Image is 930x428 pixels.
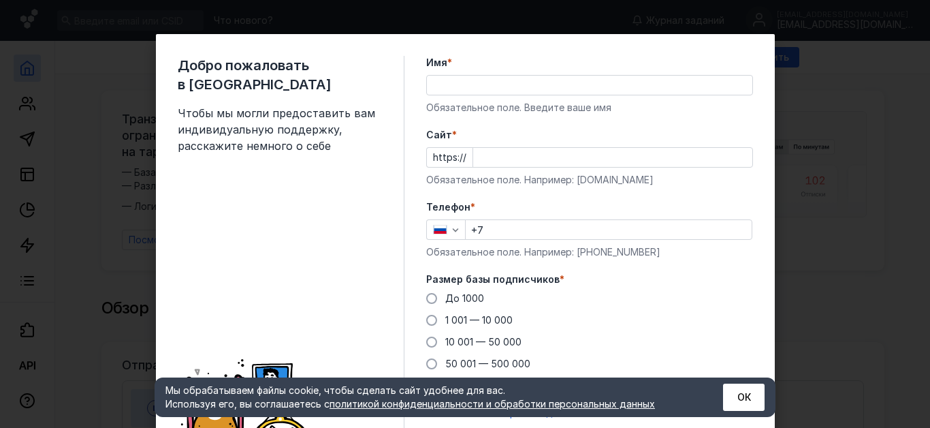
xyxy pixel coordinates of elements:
span: Телефон [426,200,470,214]
div: Мы обрабатываем файлы cookie, чтобы сделать сайт удобнее для вас. Используя его, вы соглашаетесь c [165,384,690,411]
span: Добро пожаловать в [GEOGRAPHIC_DATA] [178,56,382,94]
div: Обязательное поле. Например: [PHONE_NUMBER] [426,245,753,259]
button: ОК [723,384,765,411]
span: Имя [426,56,447,70]
span: 10 001 — 50 000 [445,336,522,348]
div: Обязательное поле. Введите ваше имя [426,101,753,114]
span: Чтобы мы могли предоставить вам индивидуальную поддержку, расскажите немного о себе [178,105,382,154]
span: Размер базы подписчиков [426,273,560,286]
span: 1 001 — 10 000 [445,314,513,326]
a: политикой конфиденциальности и обработки персональных данных [330,398,655,410]
span: Cайт [426,128,452,142]
div: Обязательное поле. Например: [DOMAIN_NAME] [426,173,753,187]
span: 50 001 — 500 000 [445,358,530,369]
span: До 1000 [445,292,484,304]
